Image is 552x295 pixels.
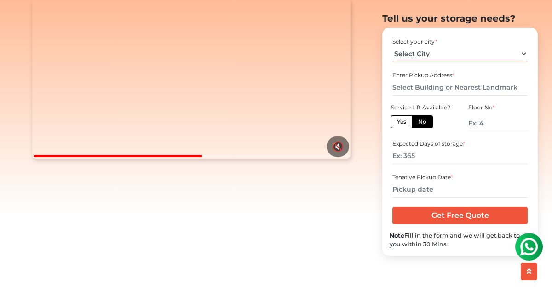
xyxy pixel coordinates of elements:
input: Pickup date [392,182,528,198]
div: Enter Pickup Address [392,71,528,79]
input: Ex: 4 [468,115,529,131]
input: Ex: 365 [392,148,528,164]
div: Floor No [468,103,529,112]
img: whatsapp-icon.svg [9,9,28,28]
div: Tenative Pickup Date [392,173,528,182]
label: Yes [391,115,412,128]
label: No [412,115,433,128]
div: Expected Days of storage [392,140,528,148]
div: Select your city [392,38,528,46]
div: Fill in the form and we will get back to you within 30 Mins. [390,231,530,249]
b: Note [390,232,404,239]
button: 🔇 [327,136,349,157]
h2: Tell us your storage needs? [382,13,538,24]
button: scroll up [521,263,537,280]
div: Service Lift Available? [391,103,452,112]
input: Select Building or Nearest Landmark [392,79,528,96]
input: Get Free Quote [392,207,528,224]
